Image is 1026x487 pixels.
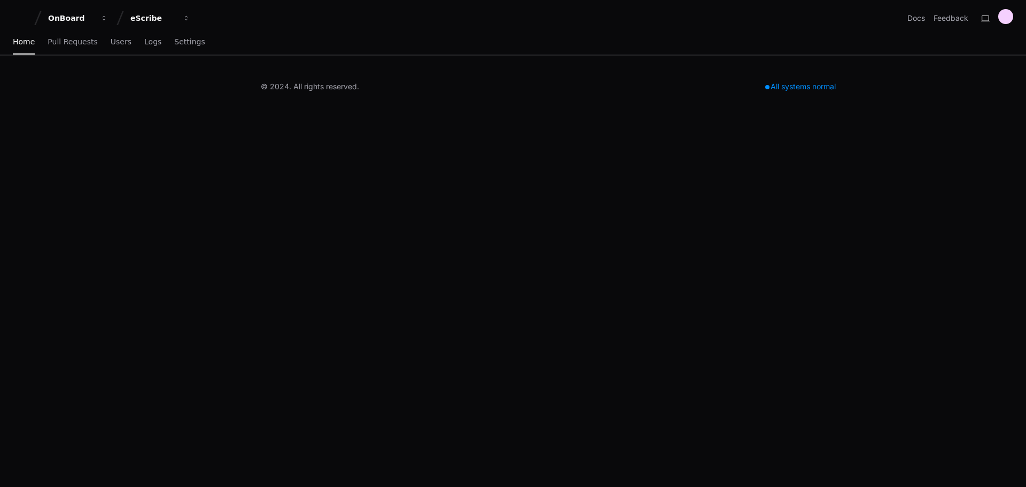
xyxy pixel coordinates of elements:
button: OnBoard [44,9,112,28]
a: Home [13,30,35,55]
a: Logs [144,30,161,55]
span: Settings [174,38,205,45]
span: Home [13,38,35,45]
a: Pull Requests [48,30,97,55]
div: OnBoard [48,13,94,24]
span: Users [111,38,131,45]
span: Pull Requests [48,38,97,45]
a: Settings [174,30,205,55]
a: Docs [907,13,925,24]
button: eScribe [126,9,195,28]
div: All systems normal [759,79,842,94]
span: Logs [144,38,161,45]
div: eScribe [130,13,176,24]
button: Feedback [934,13,968,24]
div: © 2024. All rights reserved. [261,81,359,92]
a: Users [111,30,131,55]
